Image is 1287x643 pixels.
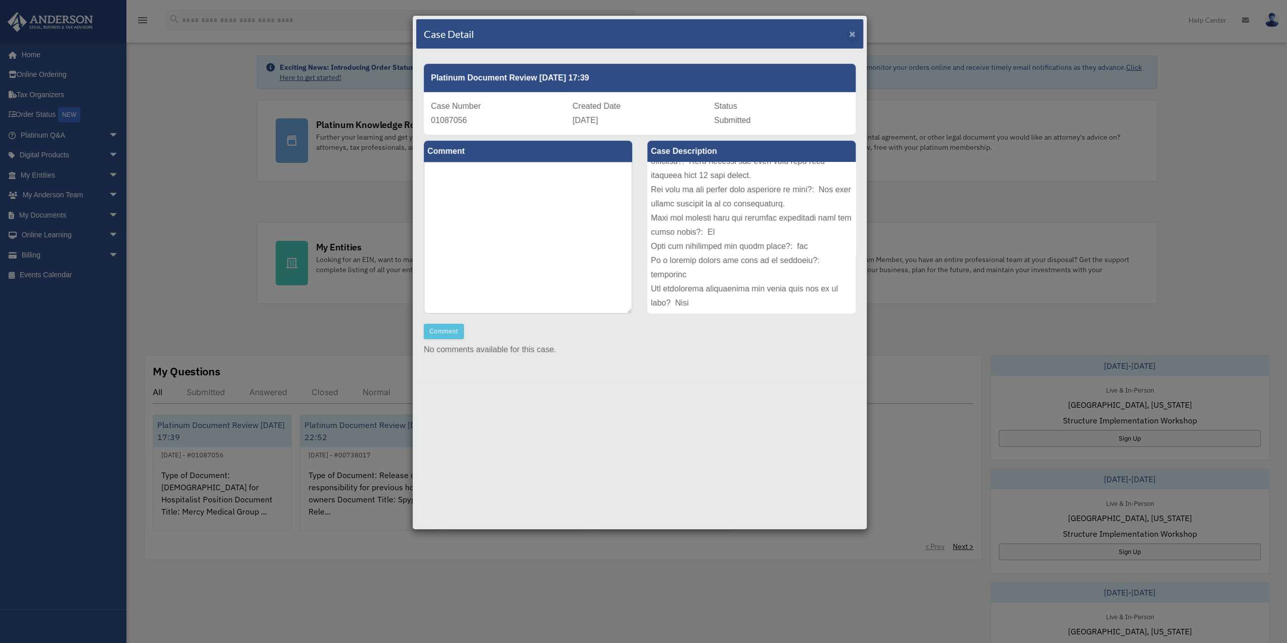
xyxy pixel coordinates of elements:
[849,28,856,39] span: ×
[647,141,856,162] label: Case Description
[424,141,632,162] label: Comment
[424,324,464,339] button: Comment
[572,116,598,124] span: [DATE]
[424,342,856,357] p: No comments available for this case.
[431,116,467,124] span: 01087056
[714,116,750,124] span: Submitted
[572,102,620,110] span: Created Date
[714,102,737,110] span: Status
[647,162,856,314] div: Lore ip Dolorsit: Ametconsec Adipisci eli Seddoeiusmo Temporin Utlabore Etdol: Magna Aliquae Admi...
[424,27,474,41] h4: Case Detail
[849,28,856,39] button: Close
[431,102,481,110] span: Case Number
[424,64,856,92] div: Platinum Document Review [DATE] 17:39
